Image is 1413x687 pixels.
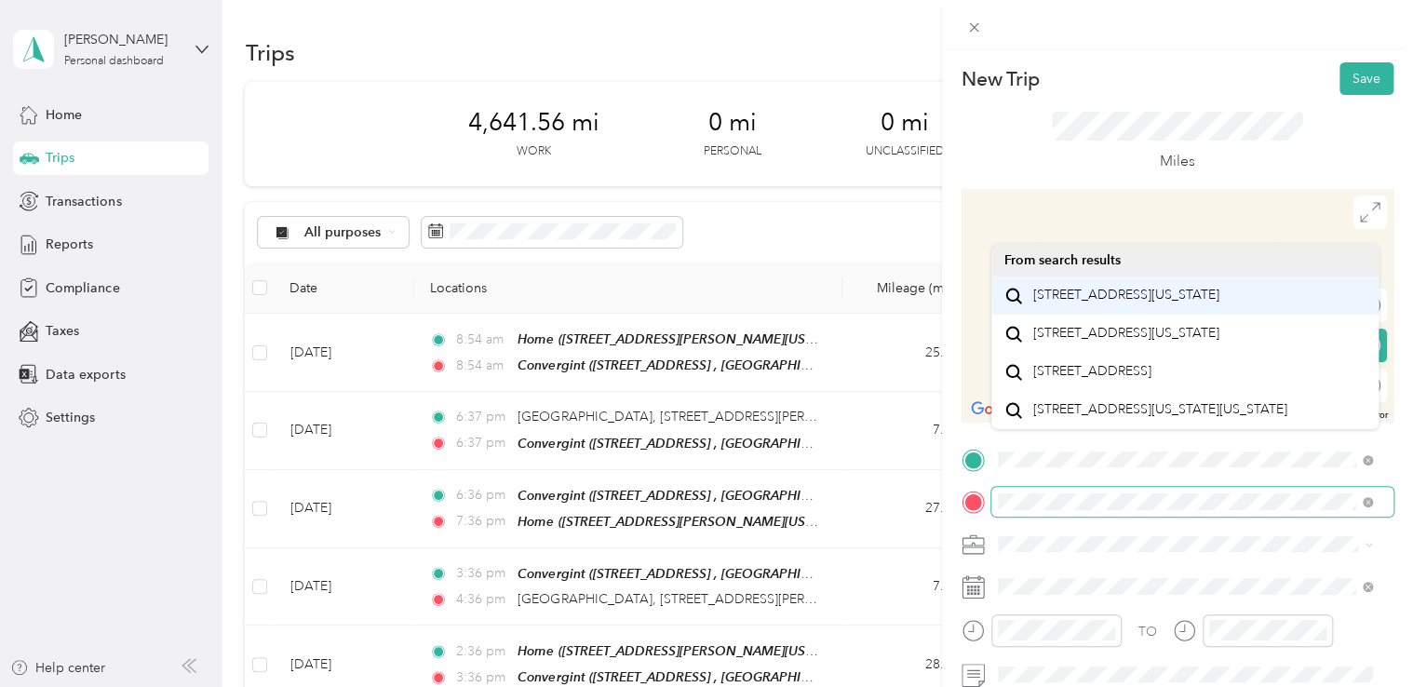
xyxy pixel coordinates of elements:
[1138,622,1157,641] div: TO
[1160,150,1195,173] p: Miles
[1032,287,1218,303] span: [STREET_ADDRESS][US_STATE]
[1032,363,1151,380] span: [STREET_ADDRESS]
[1004,252,1121,268] span: From search results
[1032,325,1218,342] span: [STREET_ADDRESS][US_STATE]
[1339,62,1393,95] button: Save
[1309,583,1413,687] iframe: Everlance-gr Chat Button Frame
[966,397,1028,422] a: Open this area in Google Maps (opens a new window)
[966,397,1028,422] img: Google
[962,66,1040,92] p: New Trip
[1032,401,1286,418] span: [STREET_ADDRESS][US_STATE][US_STATE]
